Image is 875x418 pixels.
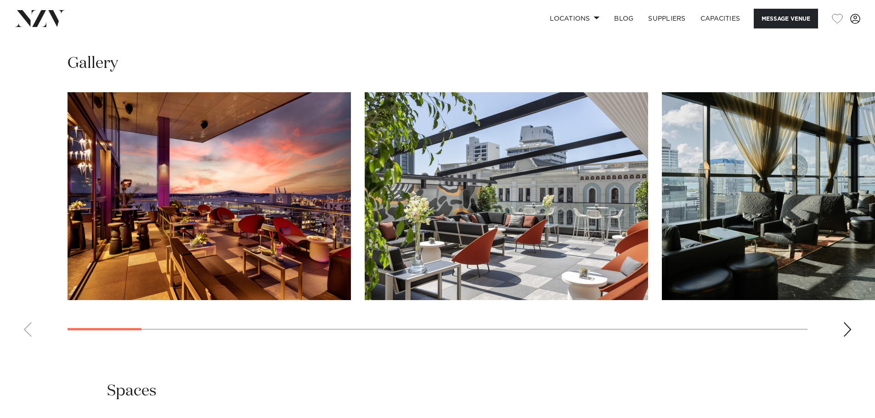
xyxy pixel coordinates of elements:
[542,9,607,28] a: Locations
[693,9,748,28] a: Capacities
[107,381,157,401] h2: Spaces
[754,9,818,28] button: Message Venue
[365,92,648,300] swiper-slide: 2 / 25
[641,9,693,28] a: SUPPLIERS
[68,92,351,300] swiper-slide: 1 / 25
[15,10,65,27] img: nzv-logo.png
[607,9,641,28] a: BLOG
[68,53,118,74] h2: Gallery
